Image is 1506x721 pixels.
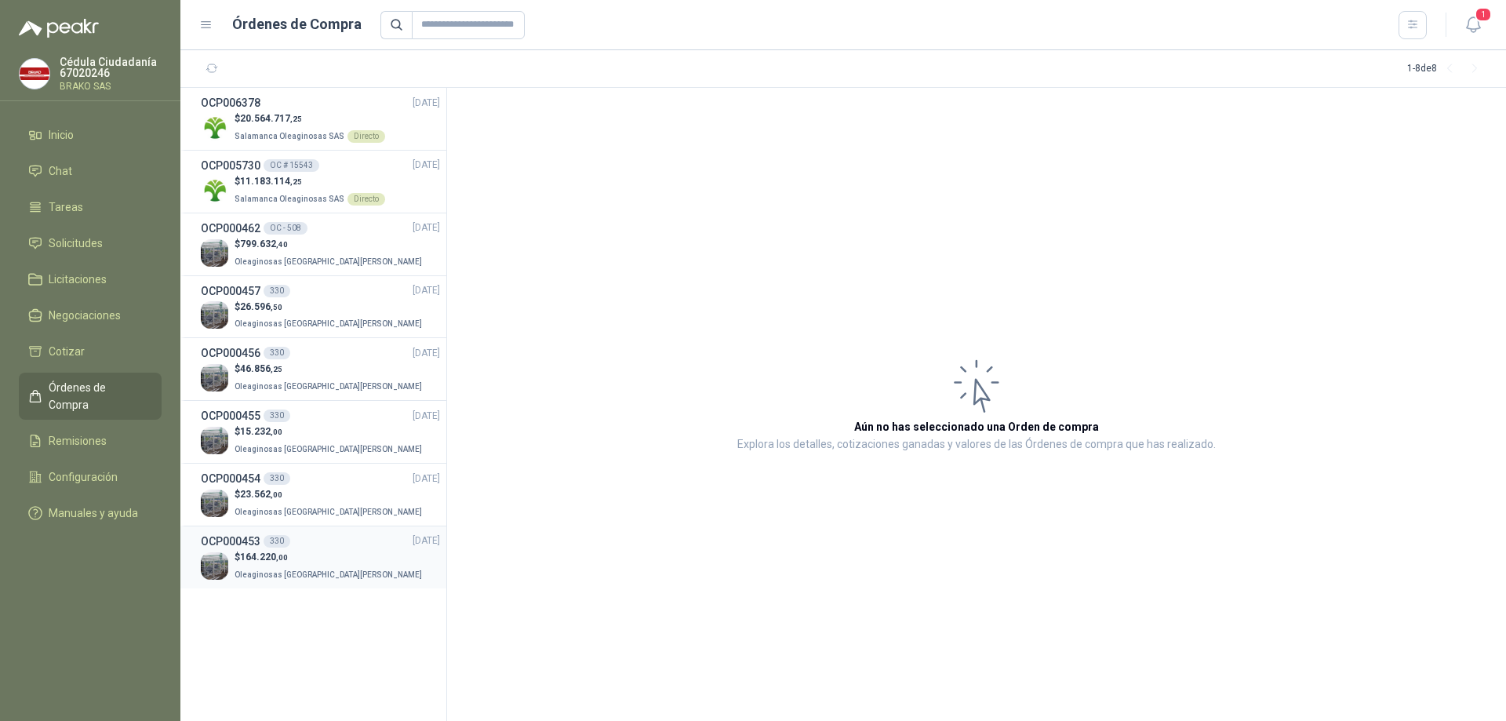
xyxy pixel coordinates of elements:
a: Negociaciones [19,300,162,330]
p: $ [235,111,385,126]
span: 799.632 [240,239,288,249]
h3: OCP000462 [201,220,260,237]
p: BRAKO SAS [60,82,162,91]
div: Directo [347,193,385,206]
a: OCP000457330[DATE] Company Logo$26.596,50Oleaginosas [GEOGRAPHIC_DATA][PERSON_NAME] [201,282,440,332]
span: Configuración [49,468,118,486]
a: OCP000462OC - 508[DATE] Company Logo$799.632,40Oleaginosas [GEOGRAPHIC_DATA][PERSON_NAME] [201,220,440,269]
span: ,00 [271,428,282,436]
a: Configuración [19,462,162,492]
h3: OCP000455 [201,407,260,424]
h3: OCP006378 [201,94,260,111]
a: Licitaciones [19,264,162,294]
img: Company Logo [201,490,228,517]
div: 330 [264,285,290,297]
div: OC # 15543 [264,159,319,172]
button: 1 [1459,11,1487,39]
a: Solicitudes [19,228,162,258]
img: Company Logo [201,239,228,267]
p: $ [235,487,425,502]
span: Licitaciones [49,271,107,288]
a: Chat [19,156,162,186]
span: [DATE] [413,346,440,361]
p: $ [235,550,425,565]
a: Remisiones [19,426,162,456]
span: ,25 [290,177,302,186]
div: Directo [347,130,385,143]
span: 23.562 [240,489,282,500]
span: ,25 [290,115,302,123]
a: OCP000454330[DATE] Company Logo$23.562,00Oleaginosas [GEOGRAPHIC_DATA][PERSON_NAME] [201,470,440,519]
span: Oleaginosas [GEOGRAPHIC_DATA][PERSON_NAME] [235,257,422,266]
span: 1 [1475,7,1492,22]
img: Company Logo [201,552,228,580]
span: [DATE] [413,158,440,173]
h3: OCP000456 [201,344,260,362]
span: Inicio [49,126,74,144]
h3: Aún no has seleccionado una Orden de compra [854,418,1099,435]
span: Oleaginosas [GEOGRAPHIC_DATA][PERSON_NAME] [235,570,422,579]
span: 164.220 [240,552,288,563]
h3: OCP005730 [201,157,260,174]
img: Company Logo [201,177,228,204]
span: [DATE] [413,96,440,111]
span: 20.564.717 [240,113,302,124]
img: Company Logo [201,364,228,391]
div: OC - 508 [264,222,307,235]
p: $ [235,424,425,439]
span: Oleaginosas [GEOGRAPHIC_DATA][PERSON_NAME] [235,508,422,516]
a: Manuales y ayuda [19,498,162,528]
span: 11.183.114 [240,176,302,187]
div: 330 [264,535,290,548]
span: [DATE] [413,220,440,235]
a: OCP000453330[DATE] Company Logo$164.220,00Oleaginosas [GEOGRAPHIC_DATA][PERSON_NAME] [201,533,440,582]
p: $ [235,174,385,189]
img: Company Logo [20,59,49,89]
span: [DATE] [413,283,440,298]
span: Remisiones [49,432,107,450]
span: Negociaciones [49,307,121,324]
span: Cotizar [49,343,85,360]
a: OCP005730OC # 15543[DATE] Company Logo$11.183.114,25Salamanca Oleaginosas SASDirecto [201,157,440,206]
img: Company Logo [201,427,228,454]
h1: Órdenes de Compra [232,13,362,35]
span: Oleaginosas [GEOGRAPHIC_DATA][PERSON_NAME] [235,445,422,453]
span: Solicitudes [49,235,103,252]
h3: OCP000457 [201,282,260,300]
div: 330 [264,472,290,485]
p: $ [235,300,425,315]
a: OCP000455330[DATE] Company Logo$15.232,00Oleaginosas [GEOGRAPHIC_DATA][PERSON_NAME] [201,407,440,457]
span: ,25 [271,365,282,373]
p: $ [235,362,425,377]
a: Inicio [19,120,162,150]
span: ,40 [276,240,288,249]
span: Manuales y ayuda [49,504,138,522]
span: Oleaginosas [GEOGRAPHIC_DATA][PERSON_NAME] [235,319,422,328]
img: Company Logo [201,114,228,141]
div: 1 - 8 de 8 [1407,56,1487,82]
a: Órdenes de Compra [19,373,162,420]
img: Logo peakr [19,19,99,38]
div: 330 [264,410,290,422]
h3: OCP000453 [201,533,260,550]
a: OCP006378[DATE] Company Logo$20.564.717,25Salamanca Oleaginosas SASDirecto [201,94,440,144]
p: Cédula Ciudadanía 67020246 [60,56,162,78]
a: Cotizar [19,337,162,366]
span: [DATE] [413,533,440,548]
span: [DATE] [413,409,440,424]
span: Oleaginosas [GEOGRAPHIC_DATA][PERSON_NAME] [235,382,422,391]
a: Tareas [19,192,162,222]
span: 15.232 [240,426,282,437]
p: $ [235,237,425,252]
h3: OCP000454 [201,470,260,487]
span: [DATE] [413,472,440,486]
span: Órdenes de Compra [49,379,147,413]
span: ,00 [271,490,282,499]
p: Explora los detalles, cotizaciones ganadas y valores de las Órdenes de compra que has realizado. [737,435,1216,454]
div: 330 [264,347,290,359]
span: ,00 [276,553,288,562]
img: Company Logo [201,301,228,329]
span: Tareas [49,198,83,216]
a: OCP000456330[DATE] Company Logo$46.856,25Oleaginosas [GEOGRAPHIC_DATA][PERSON_NAME] [201,344,440,394]
span: ,50 [271,303,282,311]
